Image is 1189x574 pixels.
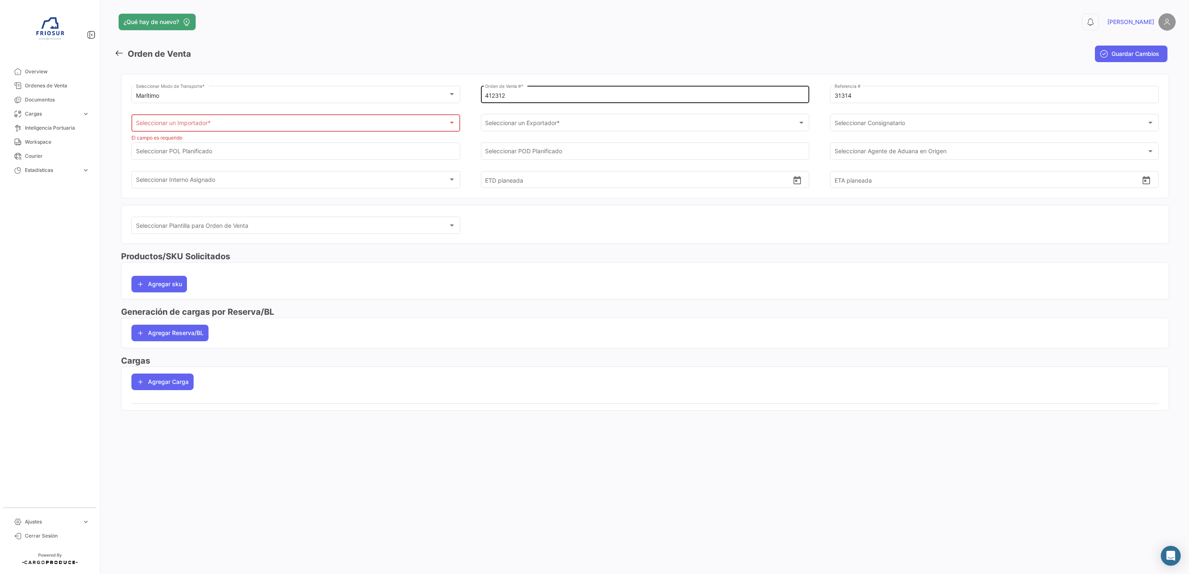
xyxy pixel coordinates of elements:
span: Cerrar Sesión [25,532,90,540]
span: Seleccionar Plantilla para Orden de Venta [136,224,449,231]
h3: Generación de cargas por Reserva/BL [121,306,1169,318]
span: Courier [25,152,90,160]
button: Open calendar [1141,175,1151,184]
button: Agregar Carga [131,374,194,390]
span: Seleccionar un Importador * [136,121,449,128]
div: Abrir Intercom Messenger [1161,546,1181,566]
a: Ordenes de Venta [7,79,93,93]
a: Inteligencia Portuaria [7,121,93,135]
span: Guardar Cambios [1111,50,1159,58]
a: Courier [7,149,93,163]
span: Seleccionar Consignatario [835,121,1147,128]
span: Cargas [25,110,79,118]
a: Overview [7,65,93,79]
span: Estadísticas [25,166,79,174]
span: Overview [25,68,90,75]
img: placeholder-user.png [1158,13,1176,31]
span: Inteligencia Portuaria [25,124,90,132]
span: ¿Qué hay de nuevo? [124,18,179,26]
span: Ordenes de Venta [25,82,90,89]
a: Workspace [7,135,93,149]
span: expand_more [82,110,90,118]
button: Open calendar [792,175,802,184]
h3: Cargas [121,355,1169,367]
button: Agregar Reserva/BL [131,325,209,341]
span: [PERSON_NAME] [1107,18,1154,26]
span: Ajustes [25,518,79,526]
img: 6ea6c92c-e42a-4aa8-800a-31a9cab4b7b0.jpg [29,10,70,51]
h3: Orden de Venta [128,48,191,60]
button: Agregar sku [131,276,187,292]
button: ¿Qué hay de nuevo? [119,14,196,30]
span: Seleccionar Interno Asignado [136,178,449,185]
span: expand_more [82,518,90,526]
span: Seleccionar un Exportador * [485,121,798,128]
span: Documentos [25,96,90,104]
span: expand_more [82,166,90,174]
h3: Productos/SKU Solicitados [121,251,1169,262]
span: Workspace [25,138,90,146]
a: Documentos [7,93,93,107]
span: Seleccionar Agente de Aduana en Origen [835,150,1147,157]
button: Guardar Cambios [1095,46,1167,62]
mat-select-trigger: Marítimo [136,92,159,99]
